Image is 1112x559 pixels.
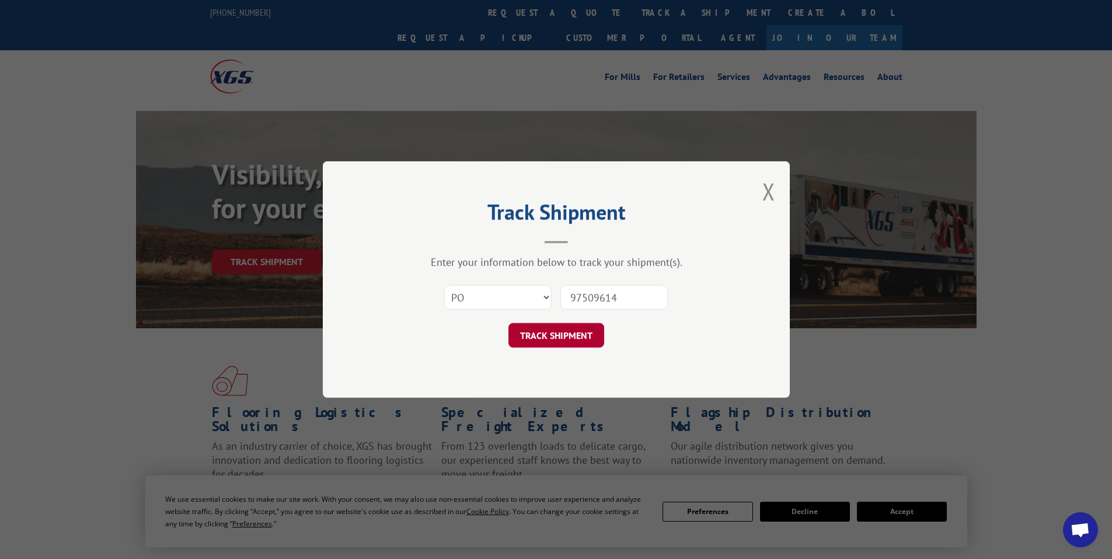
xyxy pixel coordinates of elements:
div: Open chat [1063,512,1098,547]
input: Number(s) [560,285,668,310]
h2: Track Shipment [381,204,731,226]
button: TRACK SHIPMENT [508,323,604,348]
div: Enter your information below to track your shipment(s). [381,255,731,269]
button: Close modal [762,176,775,207]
